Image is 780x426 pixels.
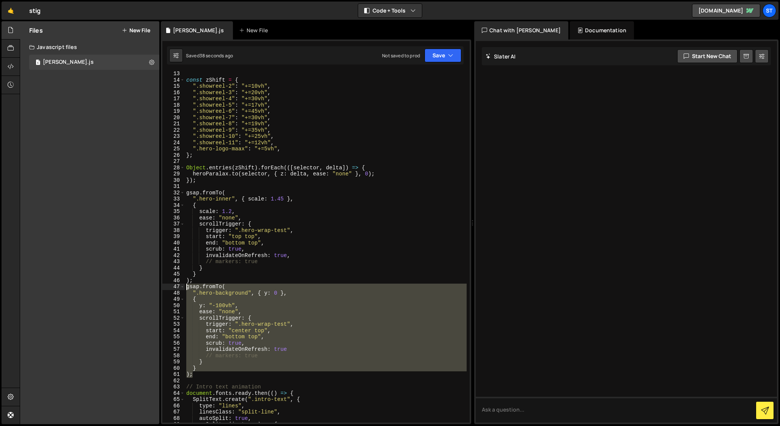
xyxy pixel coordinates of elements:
div: 39 [162,234,185,240]
div: 65 [162,396,185,403]
div: Saved [186,52,233,59]
div: Not saved to prod [382,52,420,59]
div: 56 [162,340,185,347]
div: 67 [162,409,185,415]
div: 42 [162,252,185,259]
div: 60 [162,365,185,372]
div: 59 [162,359,185,365]
div: 24 [162,140,185,146]
div: 50 [162,303,185,309]
div: 58 [162,353,185,359]
div: 46 [162,278,185,284]
div: 33 [162,196,185,202]
div: Javascript files [20,39,159,55]
a: St [763,4,776,17]
div: 32 [162,190,185,196]
div: 55 [162,334,185,340]
div: 44 [162,265,185,271]
div: 57 [162,346,185,353]
div: 28 [162,165,185,171]
span: 1 [36,60,40,66]
button: New File [122,27,150,33]
div: 30 [162,177,185,184]
div: 45 [162,271,185,278]
div: 47 [162,284,185,290]
div: 62 [162,378,185,384]
a: 🤙 [2,2,20,20]
div: 61 [162,371,185,378]
div: 13 [162,71,185,77]
h2: Slater AI [486,53,516,60]
div: 64 [162,390,185,397]
div: 51 [162,309,185,315]
div: 41 [162,246,185,252]
button: Save [425,49,461,62]
button: Start new chat [677,49,738,63]
div: Chat with [PERSON_NAME] [474,21,568,39]
div: 68 [162,415,185,422]
div: 53 [162,321,185,328]
div: 18 [162,102,185,109]
div: 52 [162,315,185,322]
div: stig [29,6,41,15]
div: 25 [162,146,185,152]
div: 31 [162,183,185,190]
div: 34 [162,202,185,209]
div: 14 [162,77,185,84]
button: Code + Tools [358,4,422,17]
div: 38 [162,227,185,234]
div: 16 [162,90,185,96]
div: 40 [162,240,185,246]
div: 15 [162,83,185,90]
div: 16026/42920.js [29,55,159,70]
div: [PERSON_NAME].js [173,27,224,34]
div: 21 [162,121,185,127]
div: 22 [162,127,185,134]
div: 35 [162,208,185,215]
div: 27 [162,158,185,165]
div: [PERSON_NAME].js [43,59,94,66]
div: 48 [162,290,185,297]
div: Documentation [570,21,634,39]
div: 63 [162,384,185,390]
div: 29 [162,171,185,177]
div: 38 seconds ago [200,52,233,59]
div: 19 [162,108,185,115]
h2: Files [29,26,43,35]
div: 26 [162,152,185,159]
div: 37 [162,221,185,227]
div: 36 [162,215,185,221]
div: 43 [162,259,185,265]
div: 49 [162,296,185,303]
div: 20 [162,115,185,121]
div: 54 [162,328,185,334]
div: 66 [162,403,185,409]
div: 23 [162,133,185,140]
div: New File [239,27,271,34]
div: 17 [162,96,185,102]
a: [DOMAIN_NAME] [692,4,760,17]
